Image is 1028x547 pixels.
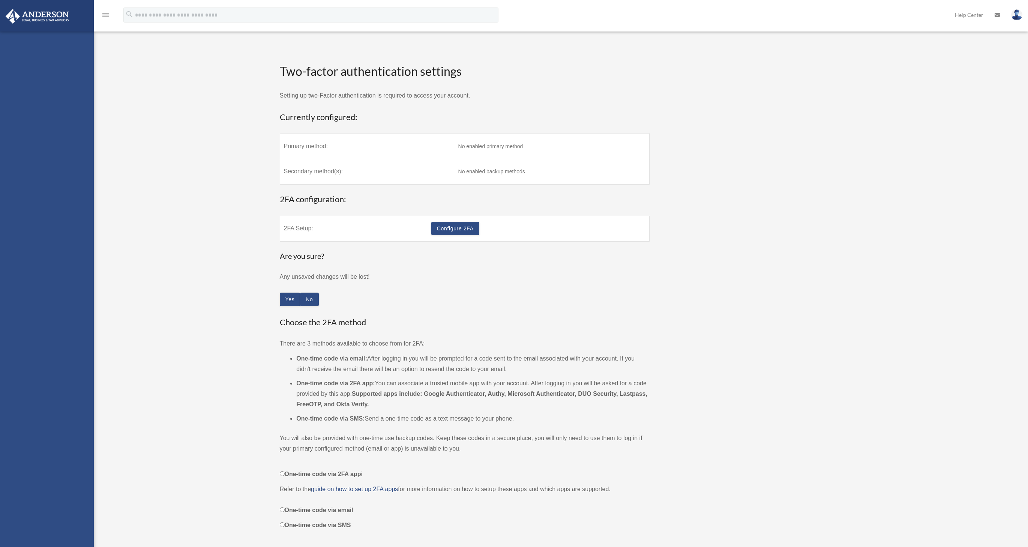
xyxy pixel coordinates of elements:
[431,222,479,235] a: Configure 2FA
[101,13,110,20] a: menu
[1011,9,1022,20] img: User Pic
[455,134,650,159] td: No enabled primary method
[300,293,318,306] button: Close this dialog window
[280,293,300,306] button: Close this dialog window and the wizard
[280,317,650,454] div: There are 3 methods available to choose from for 2FA:
[296,353,650,374] li: After logging in you will be prompted for a code sent to the email associated with your account. ...
[284,222,424,234] label: 2FA Setup:
[101,11,110,20] i: menu
[296,415,365,422] strong: One-time code via SMS:
[280,90,650,101] p: Setting up two-Factor authentication is required to access your account.
[125,10,134,18] i: search
[284,165,451,177] label: Secondary method(s):
[455,159,650,184] td: No enabled backup methods
[280,520,650,530] label: One-time code via SMS
[280,194,650,205] h3: 2FA configuration:
[296,391,647,407] strong: Supported apps include: Google Authenticator, Authy, Microsoft Authenticator, DUO Security, Lastp...
[361,471,362,477] span: i
[3,9,71,24] img: Anderson Advisors Platinum Portal
[280,272,441,282] p: Any unsaved changes will be lost!
[280,317,650,328] h3: Choose the 2FA method
[296,355,367,362] strong: One-time code via email:
[280,505,650,515] label: One-time code via email
[284,140,451,152] label: Primary method:
[280,111,650,123] h3: Currently configured:
[296,413,650,424] li: Send a one-time code as a text message to your phone.
[296,378,650,410] li: You can associate a trusted mobile app with your account. After logging in you will be asked for ...
[280,63,650,80] h2: Two-factor authentication settings
[296,380,375,386] strong: One-time code via 2FA app:
[280,484,650,494] p: Refer to the for more information on how to setup these apps and which apps are supported.
[280,469,650,479] label: One-time code via 2FA app
[280,251,441,261] h4: Are you sure?
[280,433,650,454] p: You will also be provided with one-time use backup codes. Keep these codes in a secure place, you...
[311,486,398,492] a: guide on how to set up 2FA apps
